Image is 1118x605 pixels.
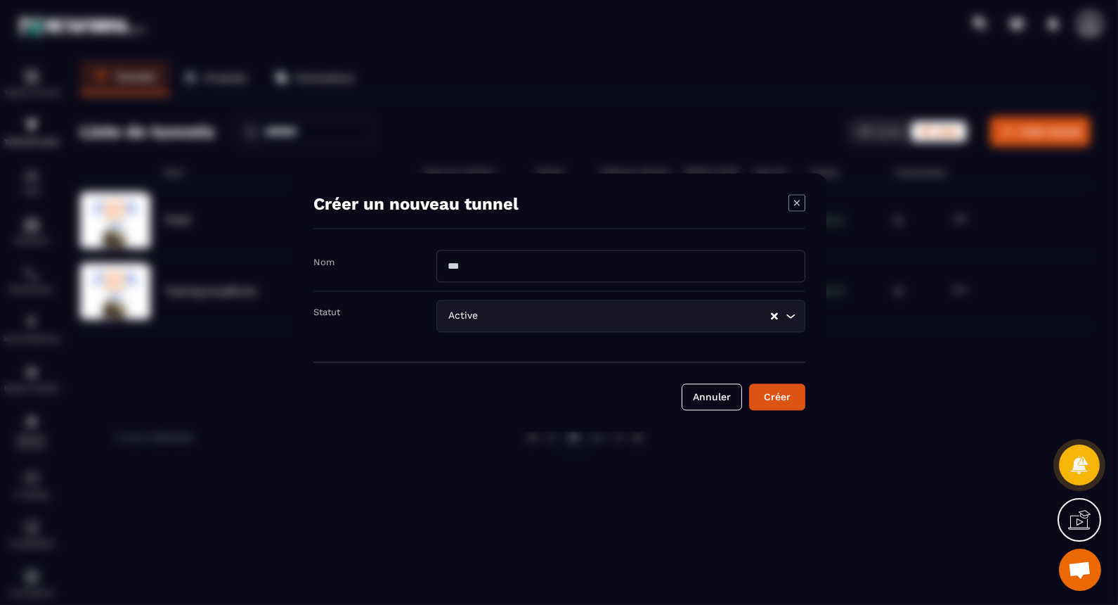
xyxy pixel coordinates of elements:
button: Clear Selected [771,311,778,321]
button: Créer [749,384,805,411]
span: Active [446,309,481,324]
div: Search for option [436,300,805,333]
input: Search for option [481,309,769,324]
label: Nom [313,257,334,268]
div: Créer [758,390,796,405]
button: Annuler [682,384,742,411]
label: Statut [313,307,340,318]
h4: Créer un nouveau tunnel [313,195,519,215]
a: Ouvrir le chat [1059,549,1101,591]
